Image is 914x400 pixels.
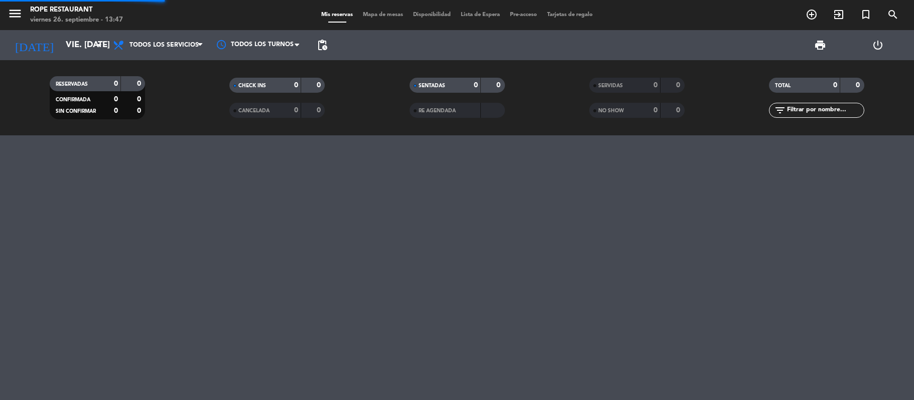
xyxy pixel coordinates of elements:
[676,107,682,114] strong: 0
[598,108,624,113] span: NO SHOW
[238,83,266,88] span: CHECK INS
[496,82,502,89] strong: 0
[56,82,88,87] span: RESERVADAS
[8,6,23,21] i: menu
[598,83,623,88] span: SERVIDAS
[93,39,105,51] i: arrow_drop_down
[872,39,884,51] i: power_settings_new
[294,107,298,114] strong: 0
[56,97,90,102] span: CONFIRMADA
[408,12,456,18] span: Disponibilidad
[56,109,96,114] span: SIN CONFIRMAR
[542,12,598,18] span: Tarjetas de regalo
[456,12,505,18] span: Lista de Espera
[775,83,791,88] span: TOTAL
[8,34,61,56] i: [DATE]
[419,83,445,88] span: SENTADAS
[114,96,118,103] strong: 0
[137,107,143,114] strong: 0
[294,82,298,89] strong: 0
[8,6,23,25] button: menu
[814,39,826,51] span: print
[129,42,199,49] span: Todos los servicios
[114,80,118,87] strong: 0
[774,104,786,116] i: filter_list
[238,108,270,113] span: CANCELADA
[419,108,456,113] span: RE AGENDADA
[114,107,118,114] strong: 0
[137,96,143,103] strong: 0
[316,39,328,51] span: pending_actions
[887,9,899,21] i: search
[505,12,542,18] span: Pre-acceso
[316,12,358,18] span: Mis reservas
[30,15,123,25] div: viernes 26. septiembre - 13:47
[654,82,658,89] strong: 0
[654,107,658,114] strong: 0
[786,105,864,116] input: Filtrar por nombre...
[30,5,123,15] div: Rope restaurant
[676,82,682,89] strong: 0
[358,12,408,18] span: Mapa de mesas
[833,9,845,21] i: exit_to_app
[860,9,872,21] i: turned_in_not
[849,30,906,60] div: LOG OUT
[806,9,818,21] i: add_circle_outline
[317,82,323,89] strong: 0
[856,82,862,89] strong: 0
[137,80,143,87] strong: 0
[317,107,323,114] strong: 0
[833,82,837,89] strong: 0
[474,82,478,89] strong: 0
